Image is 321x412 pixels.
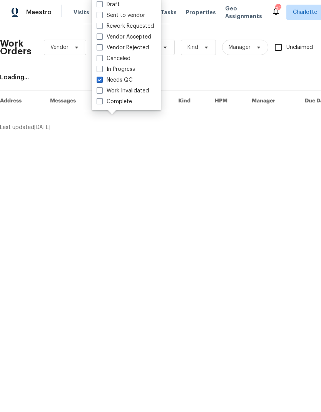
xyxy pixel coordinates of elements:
th: Kind [172,91,209,111]
span: Maestro [26,8,52,16]
label: Work Invalidated [97,87,149,95]
label: Needs QC [97,76,132,84]
label: In Progress [97,65,135,73]
span: Manager [229,44,251,51]
label: Canceled [97,55,130,62]
th: Manager [246,91,299,111]
th: HPM [209,91,246,111]
label: Complete [97,98,132,106]
label: Sent to vendor [97,12,145,19]
span: Vendor [50,44,69,51]
span: Geo Assignments [225,5,262,20]
span: Charlotte [293,8,317,16]
div: 46 [275,5,281,12]
span: Unclaimed [286,44,313,52]
label: Vendor Accepted [97,33,151,41]
span: Properties [186,8,216,16]
label: Rework Requested [97,22,154,30]
span: Tasks [160,10,177,15]
label: Vendor Rejected [97,44,149,52]
span: [DATE] [34,125,50,130]
label: Draft [97,1,120,8]
span: Visits [74,8,89,16]
span: Kind [187,44,198,51]
th: Messages [44,91,100,111]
